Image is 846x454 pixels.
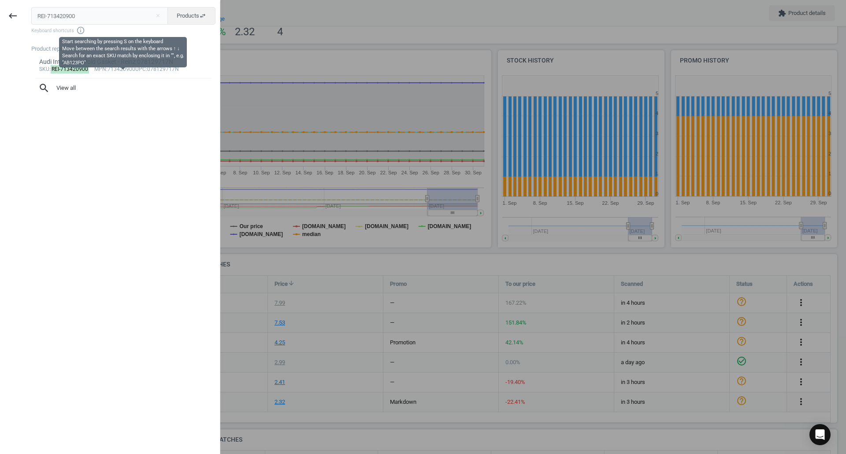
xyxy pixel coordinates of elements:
div: Start searching by pressing S on the keyboard Move between the search results with the arrows ↑ ↓... [62,38,184,66]
button: Productsswap_horiz [167,7,215,25]
button: keyboard_backspace [3,6,23,26]
input: Enter the SKU or product name [31,7,168,25]
button: Close [151,12,164,20]
span: Products [177,12,206,20]
i: search [38,82,50,94]
div: Audi Intake Manifold Gasket - Reinz 078129717N [39,58,208,66]
div: Open Intercom Messenger [809,424,831,445]
button: searchView all [31,78,215,98]
span: sku [39,66,49,72]
i: info_outline [76,26,85,35]
i: swap_horiz [199,12,206,19]
span: View all [38,82,208,94]
mark: REI-713420900 [51,65,89,74]
div: : :713420900 :078129717N [39,66,208,73]
div: Product report results [31,45,220,53]
i: keyboard_backspace [7,11,18,21]
span: Keyboard shortcuts [31,26,215,35]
